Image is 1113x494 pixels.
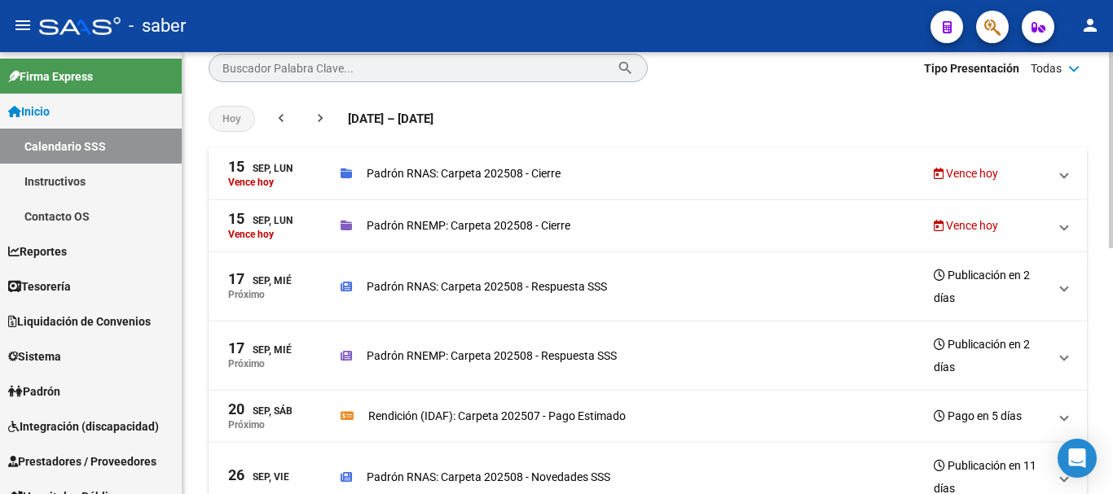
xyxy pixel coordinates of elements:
[617,58,634,77] mat-icon: search
[209,106,255,132] button: Hoy
[367,216,570,234] p: Padrón RNEMP: Carpeta 202508 - Cierre
[228,160,293,177] div: Sep, Lun
[228,468,244,483] span: 26
[1031,59,1062,77] span: Todas
[228,212,293,229] div: Sep, Lun
[13,15,33,35] mat-icon: menu
[367,347,617,365] p: Padrón RNEMP: Carpeta 202508 - Respuesta SSS
[129,8,186,44] span: - saber
[8,348,61,365] span: Sistema
[367,164,561,182] p: Padrón RNAS: Carpeta 202508 - Cierre
[209,321,1087,391] mat-expansion-panel-header: 17Sep, MiéPróximoPadrón RNEMP: Carpeta 202508 - Respuesta SSSPublicación en 2 días
[934,162,998,185] h3: Vence hoy
[934,333,1048,378] h3: Publicación en 2 días
[209,200,1087,252] mat-expansion-panel-header: 15Sep, LunVence hoyPadrón RNEMP: Carpeta 202508 - CierreVence hoy
[348,110,433,128] span: [DATE] – [DATE]
[368,407,626,425] p: Rendición (IDAF): Carpeta 202507 - Pago Estimado
[228,160,244,174] span: 15
[934,264,1048,309] h3: Publicación en 2 días
[228,212,244,226] span: 15
[8,417,159,435] span: Integración (discapacidad)
[228,402,293,419] div: Sep, Sáb
[228,272,244,286] span: 17
[934,404,1022,427] h3: Pago en 5 días
[312,110,328,126] mat-icon: chevron_right
[924,59,1019,77] span: Tipo Presentación
[228,358,265,369] p: Próximo
[8,452,156,470] span: Prestadores / Proveedores
[1080,15,1100,35] mat-icon: person
[228,468,289,485] div: Sep, Vie
[209,252,1087,321] mat-expansion-panel-header: 17Sep, MiéPróximoPadrón RNAS: Carpeta 202508 - Respuesta SSSPublicación en 2 días
[8,313,151,330] span: Liquidación de Convenios
[228,341,244,356] span: 17
[8,103,50,120] span: Inicio
[228,402,244,417] span: 20
[228,272,292,289] div: Sep, Mié
[934,214,998,237] h3: Vence hoy
[228,341,292,358] div: Sep, Mié
[209,148,1087,200] mat-expansion-panel-header: 15Sep, LunVence hoyPadrón RNAS: Carpeta 202508 - CierreVence hoy
[228,177,274,188] p: Vence hoy
[367,278,607,295] p: Padrón RNAS: Carpeta 202508 - Respuesta SSS
[228,229,274,240] p: Vence hoy
[8,383,60,400] span: Padrón
[209,391,1087,443] mat-expansion-panel-header: 20Sep, SábPróximoRendición (IDAF): Carpeta 202507 - Pago EstimadoPago en 5 días
[1058,439,1097,478] div: Open Intercom Messenger
[228,419,265,431] p: Próximo
[228,289,265,300] p: Próximo
[8,243,67,260] span: Reportes
[8,68,93,85] span: Firma Express
[273,110,289,126] mat-icon: chevron_left
[8,278,71,295] span: Tesorería
[367,468,610,486] p: Padrón RNAS: Carpeta 202508 - Novedades SSS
